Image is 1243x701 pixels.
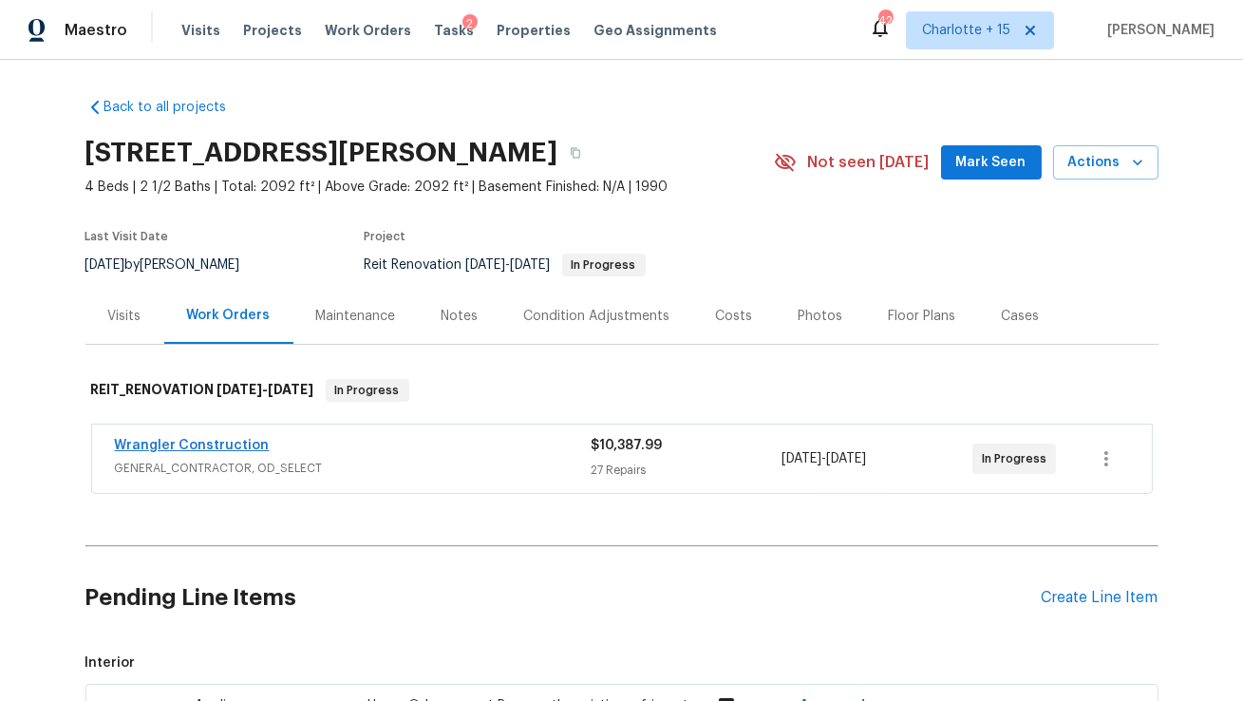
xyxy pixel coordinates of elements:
[269,383,314,396] span: [DATE]
[325,21,411,40] span: Work Orders
[85,254,263,276] div: by [PERSON_NAME]
[115,459,592,478] span: GENERAL_CONTRACTOR, OD_SELECT
[524,307,670,326] div: Condition Adjustments
[808,153,930,172] span: Not seen [DATE]
[434,24,474,37] span: Tasks
[85,143,558,162] h2: [STREET_ADDRESS][PERSON_NAME]
[187,306,271,325] div: Work Orders
[217,383,263,396] span: [DATE]
[1068,151,1143,175] span: Actions
[497,21,571,40] span: Properties
[1053,145,1158,180] button: Actions
[982,449,1054,468] span: In Progress
[558,136,593,170] button: Copy Address
[181,21,220,40] span: Visits
[511,258,551,272] span: [DATE]
[243,21,302,40] span: Projects
[799,307,843,326] div: Photos
[85,178,774,197] span: 4 Beds | 2 1/2 Baths | Total: 2092 ft² | Above Grade: 2092 ft² | Basement Finished: N/A | 1990
[941,145,1042,180] button: Mark Seen
[65,21,127,40] span: Maestro
[365,258,646,272] span: Reit Renovation
[592,439,663,452] span: $10,387.99
[466,258,551,272] span: -
[85,231,169,242] span: Last Visit Date
[85,554,1042,642] h2: Pending Line Items
[466,258,506,272] span: [DATE]
[716,307,753,326] div: Costs
[564,259,644,271] span: In Progress
[889,307,956,326] div: Floor Plans
[1042,589,1158,607] div: Create Line Item
[782,452,821,465] span: [DATE]
[217,383,314,396] span: -
[782,449,866,468] span: -
[922,21,1010,40] span: Charlotte + 15
[1002,307,1040,326] div: Cases
[115,439,270,452] a: Wrangler Construction
[85,98,268,117] a: Back to all projects
[108,307,141,326] div: Visits
[316,307,396,326] div: Maintenance
[442,307,479,326] div: Notes
[462,14,478,33] div: 2
[956,151,1026,175] span: Mark Seen
[85,654,1158,673] span: Interior
[826,452,866,465] span: [DATE]
[592,461,782,480] div: 27 Repairs
[878,11,892,30] div: 423
[85,258,125,272] span: [DATE]
[1100,21,1215,40] span: [PERSON_NAME]
[91,379,314,402] h6: REIT_RENOVATION
[593,21,717,40] span: Geo Assignments
[328,381,407,400] span: In Progress
[85,360,1158,421] div: REIT_RENOVATION [DATE]-[DATE]In Progress
[365,231,406,242] span: Project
